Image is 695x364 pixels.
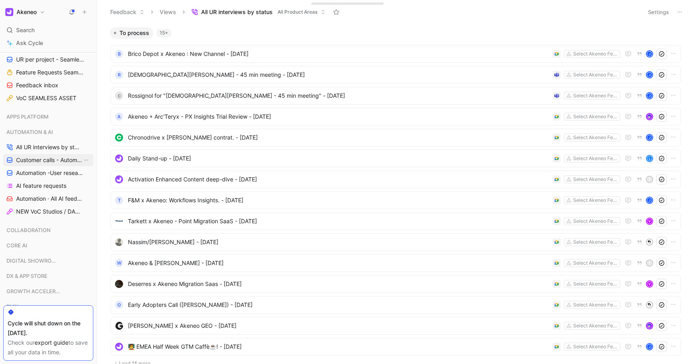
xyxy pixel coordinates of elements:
[16,81,58,89] span: Feedback inbox
[115,50,123,58] div: B
[6,113,49,121] span: APPS PLATFORM
[16,94,76,102] span: VoC SEAMLESS ASSET
[35,339,68,346] a: export guide
[119,29,149,37] span: To process
[6,257,60,265] span: DIGITAL SHOWROOM
[3,224,93,236] div: COLLABORATION
[647,323,652,329] img: avatar
[644,6,672,18] button: Settings
[3,224,93,239] div: COLLABORATION
[82,156,90,164] button: View actions
[278,8,317,16] span: All Product Areas
[16,143,82,151] span: All UR interviews by status
[111,45,681,63] a: BBrico Depot x Akeneo : New Channel - [DATE]Select Akeneo FeaturesJ
[16,169,84,177] span: Automation -User research per project
[111,87,681,105] a: CRossignol for "[DEMOGRAPHIC_DATA][PERSON_NAME] - 45 min meeting" - [DATE]Select Akeneo FeaturesJ
[573,175,618,183] div: Select Akeneo Features
[111,233,681,251] a: Nassim/[PERSON_NAME] - [DATE]Select Akeneo Featuresavatar
[6,302,18,311] span: PMX
[8,319,89,338] div: Cycle will shut down on the [DATE].
[115,217,123,225] img: logo
[3,239,93,251] div: CORE AI
[111,275,681,293] a: logoDeserres x Akeneo Migration Saas - [DATE]Select Akeneo FeaturesV
[3,300,93,313] div: PMX
[115,280,123,288] img: logo
[16,68,84,76] span: Feature Requests Seamless Assets
[3,180,93,192] a: AI feature requests
[111,129,681,146] a: logoChronodrive x [PERSON_NAME] contrat. - [DATE]Select Akeneo FeaturesJ
[128,216,549,226] span: Tarkett x Akeneo - Point Migration SaaS - [DATE]
[128,321,549,331] span: [PERSON_NAME] x Akeneo GEO - [DATE]
[128,258,549,268] span: Akeneo & [PERSON_NAME] - [DATE]
[573,92,618,100] div: Select Akeneo Features
[3,285,93,297] div: GROWTH ACCELERATION
[115,259,123,267] div: W
[128,154,549,163] span: Daily Stand-up - [DATE]
[3,79,93,91] a: Feedback inbox
[128,237,549,247] span: Nassim/[PERSON_NAME] - [DATE]
[128,342,549,352] span: 🧑‍🏫 EMEA Half Week GTM Caffè☕️! - [DATE]
[573,238,618,246] div: Select Akeneo Features
[115,238,123,246] img: 6684222585923_48ed810b9910581d5bf7_192.png
[3,37,93,49] a: Ask Cycle
[188,6,329,18] button: All UR interviews by statusAll Product Areas
[115,343,123,351] img: logo
[16,182,66,190] span: AI feature requests
[573,196,618,204] div: Select Akeneo Features
[128,195,549,205] span: F&M x Akeneo: Workflows Insights. - [DATE]
[3,141,93,153] a: All UR interviews by status
[647,344,652,350] div: J
[16,56,86,64] span: UR per project - Seamless assets ([PERSON_NAME])
[111,191,681,209] a: TF&M x Akeneo: Workflows Insights. - [DATE]Select Akeneo FeaturesJ
[111,108,681,125] a: AAkeneo + Arc'Teryx - PX Insights Trial Review - [DATE]Select Akeneo Featuresavatar
[3,300,93,315] div: PMX
[647,135,652,140] div: J
[115,113,123,121] div: A
[128,279,549,289] span: Deserres x Akeneo Migration Saas - [DATE]
[573,154,618,162] div: Select Akeneo Features
[6,287,62,295] span: GROWTH ACCELERATION
[573,134,618,142] div: Select Akeneo Features
[3,111,93,125] div: APPS PLATFORM
[6,272,47,280] span: DX & APP STORE
[111,317,681,335] a: logo[PERSON_NAME] x Akeneo GEO - [DATE]Select Akeneo Featuresavatar
[647,93,652,99] div: J
[3,92,93,104] a: VoC SEAMLESS ASSET
[16,208,84,216] span: NEW VoC Studios / DAM & Automation
[3,270,93,284] div: DX & APP STORE
[573,301,618,309] div: Select Akeneo Features
[128,112,549,121] span: Akeneo + Arc'Teryx - PX Insights Trial Review - [DATE]
[573,322,618,330] div: Select Akeneo Features
[3,24,93,36] div: Search
[573,259,618,267] div: Select Akeneo Features
[8,338,89,357] div: Check our to save all your data in time.
[3,270,93,282] div: DX & APP STORE
[128,70,549,80] span: [DEMOGRAPHIC_DATA][PERSON_NAME] - 45 min meeting - [DATE]
[6,128,53,136] span: AUTOMATION & AI
[16,25,35,35] span: Search
[6,241,27,249] span: CORE AI
[115,92,123,100] div: C
[111,66,681,84] a: R[DEMOGRAPHIC_DATA][PERSON_NAME] - 45 min meeting - [DATE]Select Akeneo FeaturesJ
[111,254,681,272] a: WAkeneo & [PERSON_NAME] - [DATE]Select Akeneo FeaturesP
[3,285,93,300] div: GROWTH ACCELERATION
[573,71,618,79] div: Select Akeneo Features
[3,25,93,104] div: SEAMLESS ASSETAll user research - Seamless Asset ([PERSON_NAME])UR per project - Seamless assets ...
[647,51,652,57] div: J
[201,8,273,16] span: All UR interviews by status
[3,255,93,267] div: DIGITAL SHOWROOM
[111,296,681,314] a: OEarly Adopters Call ([PERSON_NAME]) - [DATE]Select Akeneo Featuresavatar
[107,6,148,18] button: Feedback
[128,133,549,142] span: Chronodrive x [PERSON_NAME] contrat. - [DATE]
[647,260,652,266] div: P
[156,29,171,37] div: 15+
[115,175,123,183] img: logo
[573,50,618,58] div: Select Akeneo Features
[3,111,93,123] div: APPS PLATFORM
[128,91,549,101] span: Rossignol for "[DEMOGRAPHIC_DATA][PERSON_NAME] - 45 min meeting" - [DATE]
[111,338,681,356] a: logo🧑‍🏫 EMEA Half Week GTM Caffè☕️! - [DATE]Select Akeneo FeaturesJ
[111,171,681,188] a: logoActivation Enhanced Content deep-dive - [DATE]Select Akeneo FeaturesR
[128,175,549,184] span: Activation Enhanced Content deep-dive - [DATE]
[647,156,652,161] div: L
[3,126,93,218] div: AUTOMATION & AIAll UR interviews by statusCustomer calls - Automation ([PERSON_NAME])View actions...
